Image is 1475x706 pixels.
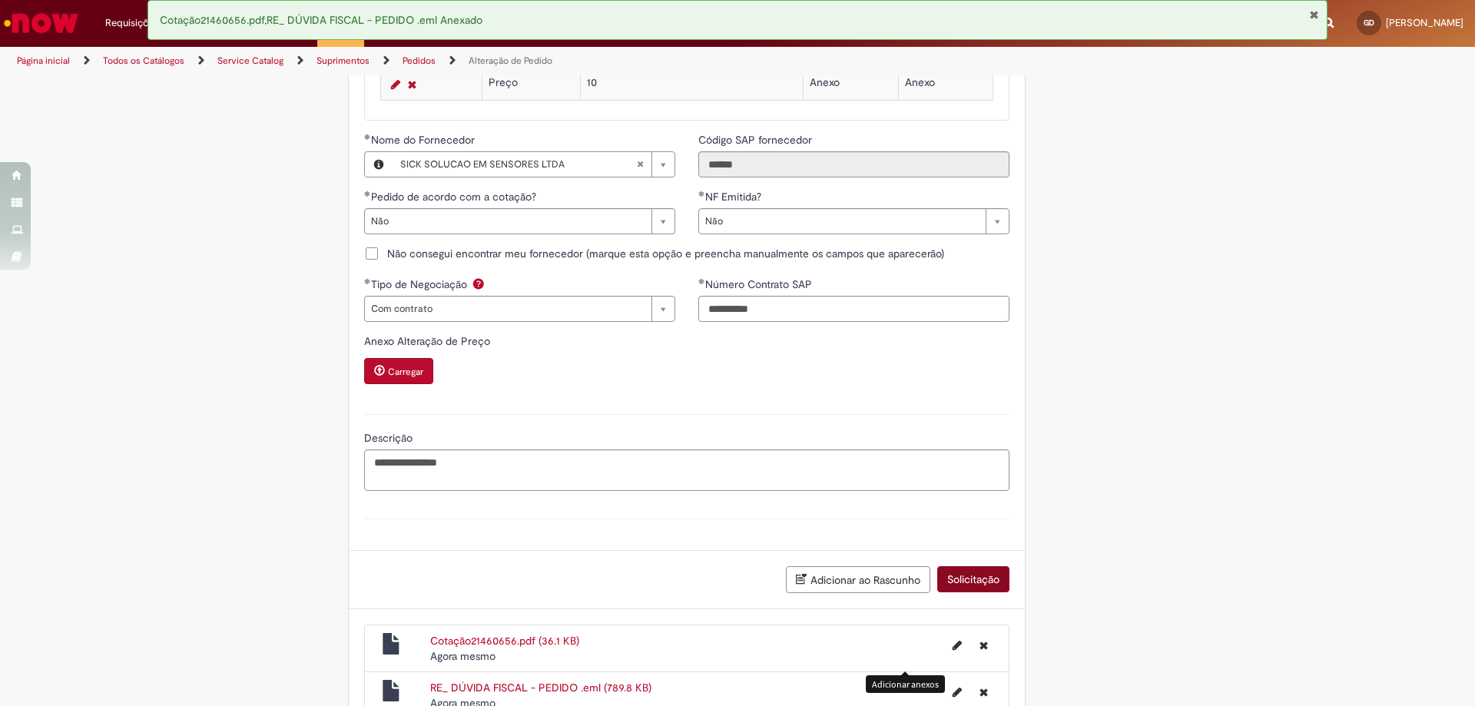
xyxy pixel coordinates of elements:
[371,190,539,204] span: Pedido de acordo com a cotação?
[698,296,1009,322] input: Número Contrato SAP
[364,431,416,445] span: Descrição
[17,55,70,67] a: Página inicial
[628,152,651,177] abbr: Limpar campo Nome do Fornecedor
[217,55,283,67] a: Service Catalog
[943,680,971,704] button: Editar nome de arquivo RE_ DÚVIDA FISCAL - PEDIDO .eml
[1386,16,1463,29] span: [PERSON_NAME]
[698,133,815,147] span: Somente leitura - Código SAP fornecedor
[430,634,579,648] a: Cotação21460656.pdf (36.1 KB)
[393,152,675,177] a: SICK SOLUCAO EM SENSORES LTDALimpar campo Nome do Fornecedor
[430,649,496,663] span: Agora mesmo
[403,55,436,67] a: Pedidos
[943,633,971,658] button: Editar nome de arquivo Cotação21460656.pdf
[469,277,488,290] span: Ajuda para Tipo de Negociação
[430,681,651,694] a: RE_ DÚVIDA FISCAL - PEDIDO .eml (789.8 KB)
[482,69,581,101] td: Preço
[400,152,636,177] span: SICK SOLUCAO EM SENSORES LTDA
[804,69,898,101] td: Anexo
[705,209,978,234] span: Não
[698,151,1009,177] input: Código SAP fornecedor
[698,278,705,284] span: Obrigatório Preenchido
[365,152,393,177] button: Nome do Fornecedor, Visualizar este registro SICK SOLUCAO EM SENSORES LTDA
[970,633,997,658] button: Excluir Cotação21460656.pdf
[404,75,420,94] a: Remover linha 1
[2,8,81,38] img: ServiceNow
[364,278,371,284] span: Obrigatório Preenchido
[387,75,404,94] a: Editar Linha 1
[698,132,815,147] label: Somente leitura - Código SAP fornecedor
[898,69,993,101] td: Anexo
[1364,18,1374,28] span: GD
[580,69,804,101] td: 10
[364,191,371,197] span: Obrigatório Preenchido
[103,55,184,67] a: Todos os Catálogos
[160,13,482,27] span: Cotação21460656.pdf,RE_ DÚVIDA FISCAL - PEDIDO .eml Anexado
[387,246,944,261] span: Não consegui encontrar meu fornecedor (marque esta opção e preencha manualmente os campos que apa...
[12,47,972,75] ul: Trilhas de página
[371,277,470,291] span: Tipo de Negociação
[430,649,496,663] time: 29/09/2025 09:45:26
[866,675,945,693] div: Adicionar anexos
[705,190,764,204] span: NF Emitida?
[705,277,815,291] span: Número Contrato SAP
[388,366,423,378] small: Carregar
[786,566,930,593] button: Adicionar ao Rascunho
[970,680,997,704] button: Excluir RE_ DÚVIDA FISCAL - PEDIDO .eml
[937,566,1009,592] button: Solicitação
[364,134,371,140] span: Obrigatório Preenchido
[364,358,433,384] button: Carregar anexo de Anexo Alteração de Preço
[469,55,552,67] a: Alteração de Pedido
[364,449,1009,491] textarea: Descrição
[698,191,705,197] span: Obrigatório Preenchido
[364,334,493,348] span: Anexo Alteração de Preço
[1309,8,1319,21] button: Fechar Notificação
[371,133,478,147] span: Nome do Fornecedor
[317,55,370,67] a: Suprimentos
[105,15,159,31] span: Requisições
[371,209,644,234] span: Não
[371,297,644,321] span: Com contrato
